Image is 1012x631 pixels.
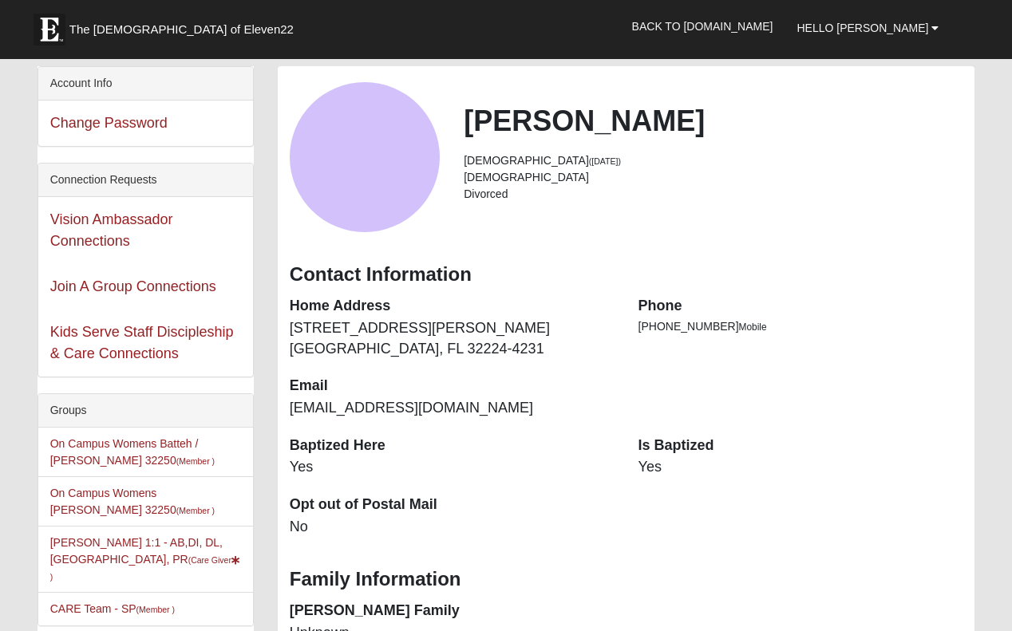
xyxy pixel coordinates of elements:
[50,211,173,249] a: Vision Ambassador Connections
[50,324,234,361] a: Kids Serve Staff Discipleship & Care Connections
[464,152,963,169] li: [DEMOGRAPHIC_DATA]
[290,398,615,419] dd: [EMAIL_ADDRESS][DOMAIN_NAME]
[136,605,175,614] small: (Member )
[785,8,951,48] a: Hello [PERSON_NAME]
[50,437,215,467] a: On Campus Womens Batteh / [PERSON_NAME] 32250(Member )
[589,156,621,166] small: ([DATE])
[290,517,615,538] dd: No
[50,602,175,615] a: CARE Team - SP(Member )
[176,506,215,515] small: (Member )
[290,495,615,515] dt: Opt out of Postal Mail
[290,568,963,591] h3: Family Information
[290,376,615,396] dt: Email
[50,278,216,294] a: Join A Group Connections
[739,321,767,333] span: Mobile
[290,457,615,478] dd: Yes
[34,14,65,45] img: Eleven22 logo
[290,263,963,286] h3: Contact Information
[638,457,963,478] dd: Yes
[69,22,294,37] span: The [DEMOGRAPHIC_DATA] of Eleven22
[464,186,963,203] li: Divorced
[50,536,240,582] a: [PERSON_NAME] 1:1 - AB,DI, DL, [GEOGRAPHIC_DATA], PR(Care Giver)
[38,394,253,428] div: Groups
[290,318,615,359] dd: [STREET_ADDRESS][PERSON_NAME] [GEOGRAPHIC_DATA], FL 32224-4231
[797,22,928,34] span: Hello [PERSON_NAME]
[38,67,253,101] div: Account Info
[638,296,963,317] dt: Phone
[620,6,785,46] a: Back to [DOMAIN_NAME]
[464,104,963,138] h2: [PERSON_NAME]
[638,436,963,456] dt: Is Baptized
[290,436,615,456] dt: Baptized Here
[290,601,615,621] dt: [PERSON_NAME] Family
[38,164,253,197] div: Connection Requests
[176,456,215,466] small: (Member )
[638,318,963,335] li: [PHONE_NUMBER]
[26,6,345,45] a: The [DEMOGRAPHIC_DATA] of Eleven22
[290,296,615,317] dt: Home Address
[50,115,168,131] a: Change Password
[464,169,963,186] li: [DEMOGRAPHIC_DATA]
[290,82,440,232] a: View Fullsize Photo
[50,487,215,516] a: On Campus Womens [PERSON_NAME] 32250(Member )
